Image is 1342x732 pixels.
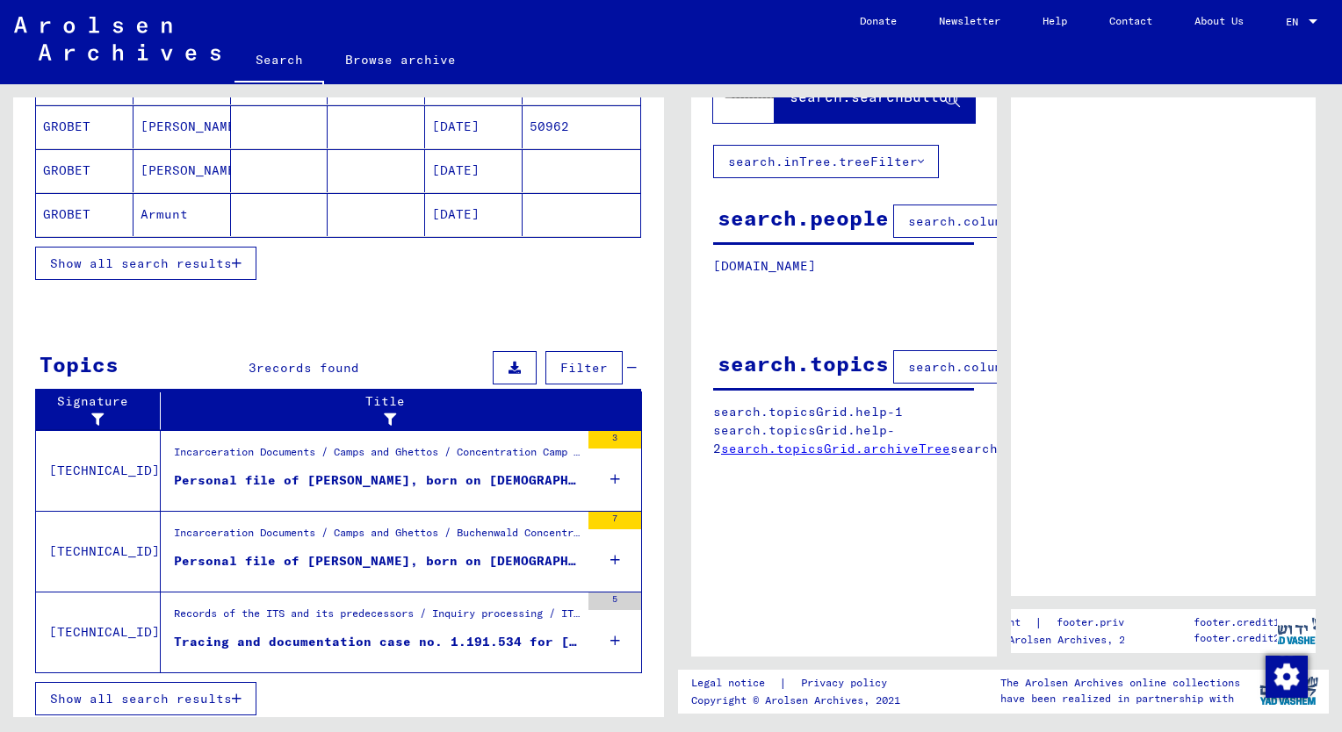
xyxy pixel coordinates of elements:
div: Incarceration Documents / Camps and Ghettos / Buchenwald Concentration Camp / Individual Document... [174,525,580,549]
img: yv_logo.png [1264,608,1330,652]
td: [TECHNICAL_ID] [36,511,161,592]
div: Tracing and documentation case no. 1.191.534 for [PERSON_NAME] born [DEMOGRAPHIC_DATA] [174,633,580,651]
td: [TECHNICAL_ID] [36,430,161,511]
div: Title [168,392,624,429]
mat-cell: GROBET [36,193,133,236]
a: search.topicsGrid.archiveTree [721,441,950,456]
a: Privacy policy [787,674,908,693]
mat-cell: 50962 [523,105,640,148]
p: footer.credit2 [1194,630,1280,646]
span: records found [256,360,359,376]
p: have been realized in partnership with [1000,691,1240,707]
mat-cell: [PERSON_NAME] [133,105,231,148]
div: Personal file of [PERSON_NAME], born on [DEMOGRAPHIC_DATA] [174,552,580,571]
p: The Arolsen Archives online collections [1000,675,1240,691]
button: Filter [545,351,623,384]
mat-cell: [DATE] [425,149,523,192]
span: EN [1286,16,1305,28]
mat-cell: [PERSON_NAME] [133,149,231,192]
img: yv_logo.png [1256,669,1322,713]
div: Change consent [1265,655,1307,697]
a: Browse archive [324,39,477,81]
div: search.people [718,202,889,233]
span: Show all search results [50,691,232,707]
mat-cell: [DATE] [425,193,523,236]
p: Copyright © Arolsen Archives, 2021 [934,632,1201,648]
div: | [691,674,908,693]
div: Records of the ITS and its predecessors / Inquiry processing / ITS case files as of 1947 / Reposi... [174,606,580,630]
div: 5 [588,592,641,610]
p: footer.credit1 [1194,614,1280,630]
p: Copyright © Arolsen Archives, 2021 [691,693,908,708]
div: search.topics [718,348,889,379]
p: search.topicsGrid.help-1 search.topicsGrid.help-2 search.topicsGrid.manually. [713,403,975,458]
button: search.columnFilter.filter [893,205,1128,238]
span: 3 [249,360,256,376]
span: Filter [560,360,608,376]
td: [TECHNICAL_ID] [36,592,161,672]
div: Signature [43,392,147,429]
button: search.columnFilter.filter [893,350,1128,384]
span: search.searchButton [790,88,956,105]
p: [DOMAIN_NAME] [713,257,974,276]
button: search.inTree.treeFilter [713,145,939,178]
button: Show all search results [35,247,256,280]
mat-cell: GROBET [36,149,133,192]
mat-cell: GROBET [36,105,133,148]
a: Legal notice [691,674,779,693]
div: Topics [40,348,119,380]
div: Incarceration Documents / Camps and Ghettos / Concentration Camp Mittelbau ([PERSON_NAME]) / Conc... [174,444,580,469]
a: footer.privacyPolicy [1043,614,1201,632]
div: 3 [588,431,641,449]
mat-cell: [DATE] [425,105,523,148]
a: Search [234,39,324,84]
span: Show all search results [50,255,232,271]
mat-cell: Armunt [133,193,231,236]
div: 7 [588,512,641,529]
span: search.columnFilter.filter [908,359,1113,375]
img: Change consent [1266,656,1308,698]
div: Title [168,392,607,429]
img: Arolsen_neg.svg [14,17,220,61]
div: Signature [43,392,164,429]
button: Show all search results [35,682,256,715]
div: Personal file of [PERSON_NAME], born on [DEMOGRAPHIC_DATA], born in [GEOGRAPHIC_DATA] [174,471,580,490]
div: | [934,614,1201,632]
span: search.columnFilter.filter [908,213,1113,229]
